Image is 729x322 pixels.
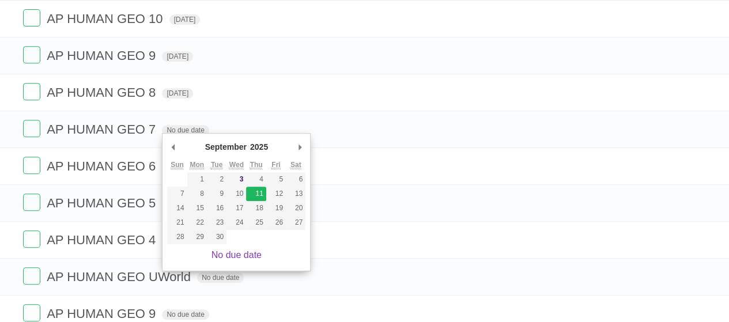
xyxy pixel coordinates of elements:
[207,215,226,230] button: 23
[47,48,158,63] span: AP HUMAN GEO 9
[286,201,305,215] button: 20
[47,233,158,247] span: AP HUMAN GEO 4
[266,215,286,230] button: 26
[162,125,209,135] span: No due date
[226,172,246,187] button: 3
[23,230,40,248] label: Done
[171,161,184,169] abbr: Sunday
[47,12,165,26] span: AP HUMAN GEO 10
[47,270,194,284] span: AP HUMAN GEO UWorld
[248,138,270,156] div: 2025
[167,201,187,215] button: 14
[167,230,187,244] button: 28
[266,172,286,187] button: 5
[23,304,40,321] label: Done
[162,309,209,320] span: No due date
[23,194,40,211] label: Done
[250,161,263,169] abbr: Thursday
[266,201,286,215] button: 19
[226,187,246,201] button: 10
[167,215,187,230] button: 21
[207,201,226,215] button: 16
[162,51,193,62] span: [DATE]
[246,187,266,201] button: 11
[187,215,207,230] button: 22
[207,172,226,187] button: 2
[226,215,246,230] button: 24
[23,9,40,26] label: Done
[187,230,207,244] button: 29
[47,122,158,137] span: AP HUMAN GEO 7
[290,161,301,169] abbr: Saturday
[286,215,305,230] button: 27
[169,14,201,25] span: [DATE]
[167,138,179,156] button: Previous Month
[207,230,226,244] button: 30
[211,161,222,169] abbr: Tuesday
[23,267,40,285] label: Done
[266,187,286,201] button: 12
[286,187,305,201] button: 13
[167,187,187,201] button: 7
[23,120,40,137] label: Done
[294,138,305,156] button: Next Month
[162,88,193,99] span: [DATE]
[47,196,158,210] span: AP HUMAN GEO 5
[203,138,248,156] div: September
[23,83,40,100] label: Done
[246,215,266,230] button: 25
[207,187,226,201] button: 9
[47,306,158,321] span: AP HUMAN GEO 9
[197,272,244,283] span: No due date
[187,201,207,215] button: 15
[226,201,246,215] button: 17
[23,46,40,63] label: Done
[187,172,207,187] button: 1
[47,159,158,173] span: AP HUMAN GEO 6
[190,161,204,169] abbr: Monday
[271,161,280,169] abbr: Friday
[187,187,207,201] button: 8
[246,172,266,187] button: 4
[23,157,40,174] label: Done
[47,85,158,100] span: AP HUMAN GEO 8
[211,250,262,260] a: No due date
[229,161,244,169] abbr: Wednesday
[286,172,305,187] button: 6
[246,201,266,215] button: 18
